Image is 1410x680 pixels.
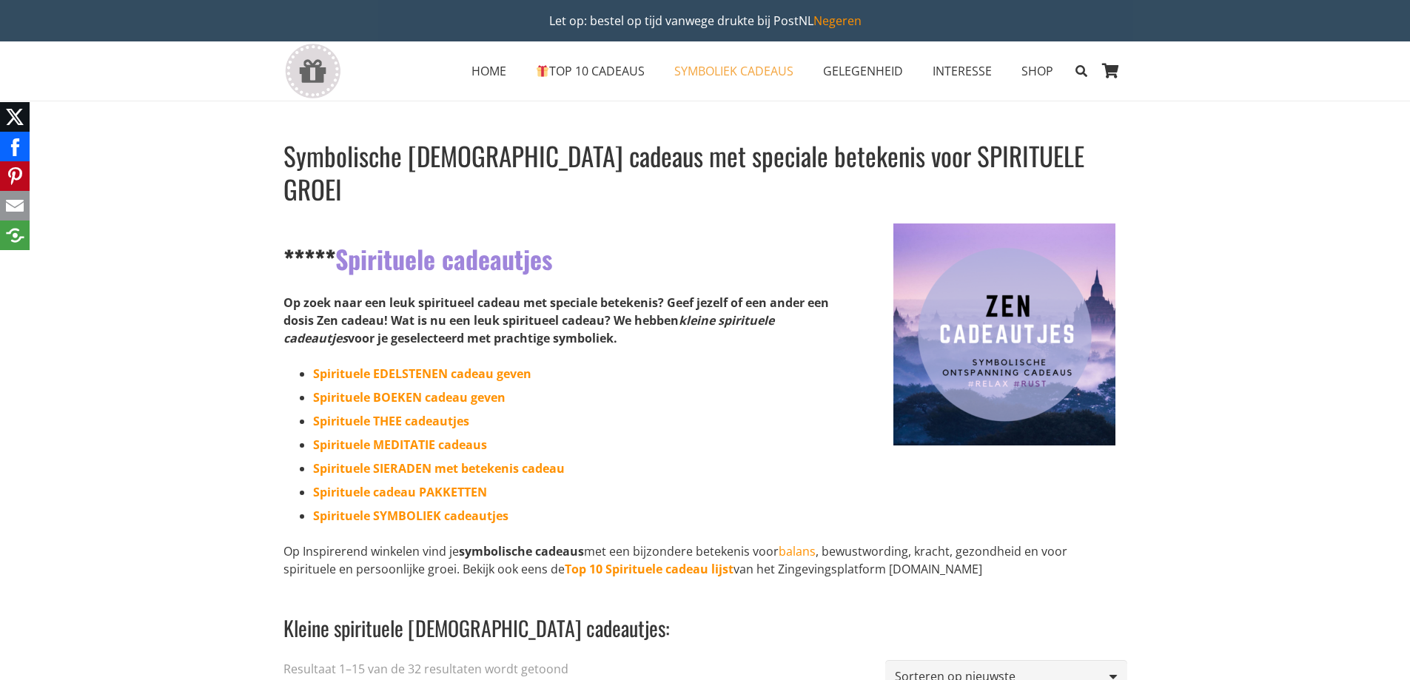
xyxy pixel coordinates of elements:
[283,542,1115,578] p: Op Inspirerend winkelen vind je met een bijzondere betekenis voor , bewustwording, kracht, gezond...
[313,460,565,477] a: Spirituele SIERADEN met betekenis cadeau
[565,561,733,577] a: Top 10 Spirituele cadeau lijst
[813,13,862,29] a: Negeren
[1095,41,1127,101] a: Winkelwagen
[313,484,487,500] a: Spirituele cadeau PAKKETTEN
[823,63,903,79] span: GELEGENHEID
[313,437,487,453] a: Spirituele MEDITATIE cadeaus
[313,389,506,405] a: Spirituele BOEKEN cadeau geven
[283,44,342,99] a: gift-box-icon-grey-inspirerendwinkelen
[674,63,793,79] span: SYMBOLIEK CADEAUS
[459,543,584,559] strong: symbolische cadeaus
[808,53,918,90] a: GELEGENHEIDGELEGENHEID Menu
[918,53,1007,90] a: INTERESSEINTERESSE Menu
[536,63,645,79] span: TOP 10 CADEAUS
[283,596,1115,642] h3: Kleine spirituele [DEMOGRAPHIC_DATA] cadeautjes:
[313,413,469,429] a: Spirituele THEE cadeautjes
[1068,53,1094,90] a: Zoeken
[471,63,506,79] span: HOME
[283,312,774,346] em: kleine spirituele cadeautjes
[283,294,829,346] strong: Op zoek naar een leuk spiritueel cadeau met speciale betekenis? Geef jezelf of een ander een dosi...
[779,543,816,559] a: balans
[283,139,1115,206] h1: Symbolische [DEMOGRAPHIC_DATA] cadeaus met speciale betekenis voor SPIRITUELE GROEI
[659,53,808,90] a: SYMBOLIEK CADEAUSSYMBOLIEK CADEAUS Menu
[313,508,508,524] a: Spirituele SYMBOLIEK cadeautjes
[1021,63,1053,79] span: SHOP
[893,223,1115,445] img: Relax en anti-stress cadeaus voor meer Zen
[283,240,552,277] strong: Spirituele cadeautjes
[313,366,531,382] a: Spirituele EDELSTENEN cadeau geven
[933,63,992,79] span: INTERESSE
[521,53,659,90] a: 🎁TOP 10 CADEAUS🎁 TOP 10 CADEAUS Menu
[1007,53,1068,90] a: SHOPSHOP Menu
[283,660,568,678] p: Resultaat 1–15 van de 32 resultaten wordt getoond
[537,65,548,77] img: 🎁
[457,53,521,90] a: HOMEHOME Menu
